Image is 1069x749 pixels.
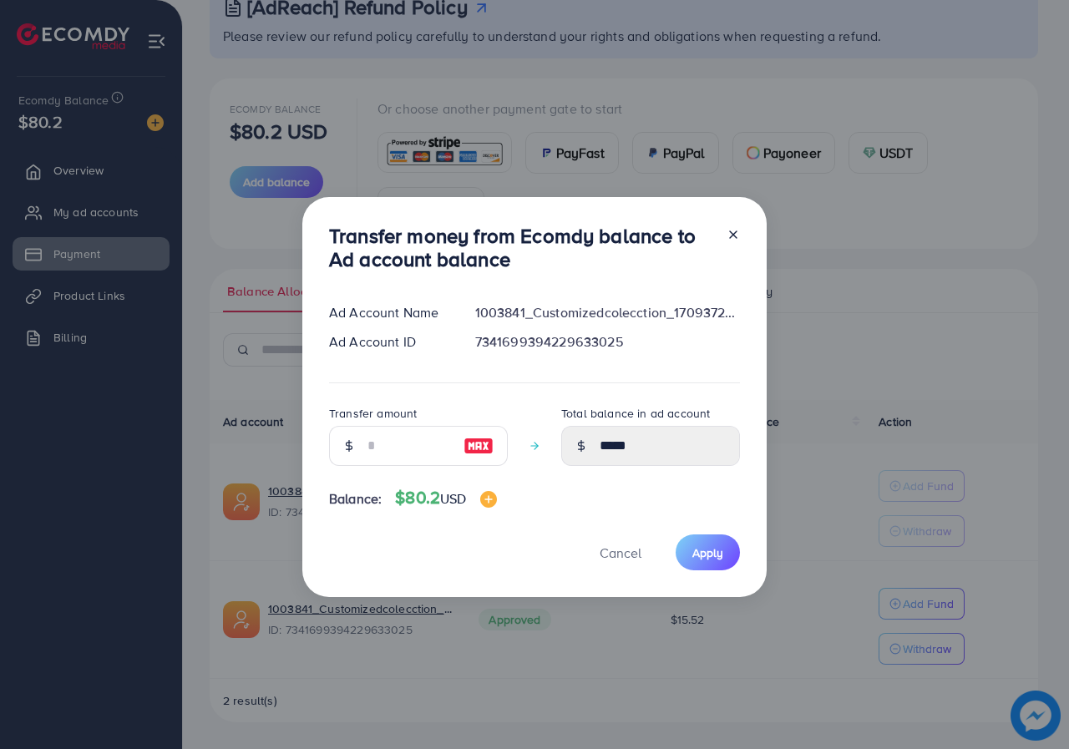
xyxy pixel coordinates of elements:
span: Apply [692,544,723,561]
img: image [464,436,494,456]
h4: $80.2 [395,488,496,509]
label: Total balance in ad account [561,405,710,422]
h3: Transfer money from Ecomdy balance to Ad account balance [329,224,713,272]
span: USD [440,489,466,508]
div: 7341699394229633025 [462,332,753,352]
button: Apply [676,534,740,570]
span: Cancel [600,544,641,562]
label: Transfer amount [329,405,417,422]
div: Ad Account Name [316,303,462,322]
div: 1003841_Customizedcolecction_1709372613954 [462,303,753,322]
div: Ad Account ID [316,332,462,352]
button: Cancel [579,534,662,570]
span: Balance: [329,489,382,509]
img: image [480,491,497,508]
